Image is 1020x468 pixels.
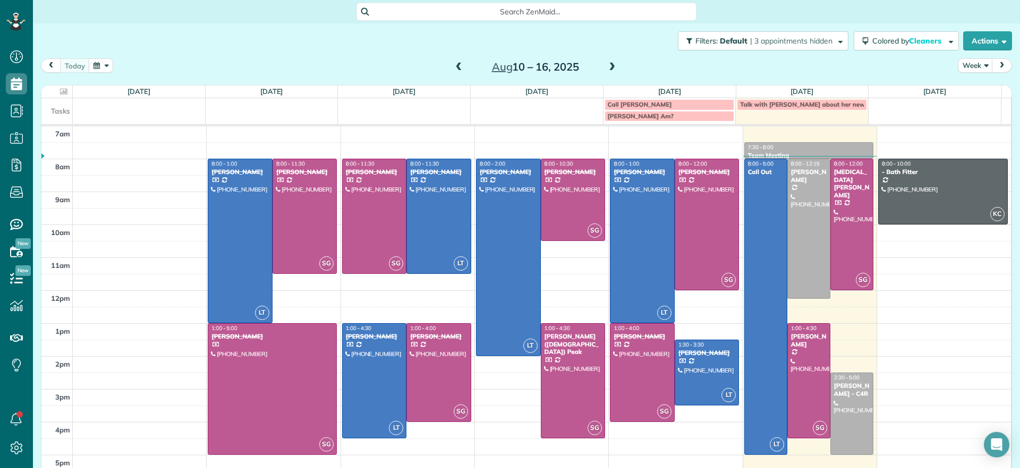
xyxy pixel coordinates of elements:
span: Cleaners [909,36,943,46]
span: Default [720,36,748,46]
span: 8:00 - 11:30 [346,160,375,167]
span: 8:00 - 2:00 [480,160,505,167]
a: [DATE] [923,87,946,96]
div: [PERSON_NAME] [544,168,602,176]
span: KC [990,207,1005,221]
span: 1:00 - 4:00 [410,325,436,332]
span: LT [255,306,269,320]
div: [PERSON_NAME] [211,333,334,340]
span: SG [657,404,671,419]
a: [DATE] [790,87,813,96]
span: 9am [55,195,70,204]
span: 12pm [51,294,70,302]
button: next [992,58,1012,73]
span: New [15,238,31,249]
div: [PERSON_NAME] [345,333,404,340]
span: SG [813,421,827,435]
div: - Bath Fitter [881,168,1005,176]
div: [PERSON_NAME] [790,333,827,348]
span: 8:00 - 10:00 [882,160,911,167]
span: 1:00 - 4:00 [614,325,639,332]
span: SG [588,421,602,435]
a: [DATE] [260,87,283,96]
span: 10am [51,228,70,237]
span: SG [856,273,870,287]
span: SG [588,223,602,238]
span: SG [721,273,736,287]
div: [PERSON_NAME] [790,168,827,184]
span: 1:00 - 5:00 [211,325,237,332]
span: 7am [55,129,70,138]
div: [PERSON_NAME] [678,349,736,357]
div: [PERSON_NAME] [479,168,538,176]
span: 3pm [55,393,70,401]
span: 8:00 - 5:00 [748,160,773,167]
a: [DATE] [525,87,548,96]
div: [PERSON_NAME] [211,168,269,176]
a: [DATE] [393,87,415,96]
span: 1:00 - 4:30 [791,325,817,332]
span: 1:00 - 4:30 [346,325,371,332]
span: Talk with [PERSON_NAME] about her new address [740,100,890,108]
span: 1pm [55,327,70,335]
a: [DATE] [658,87,681,96]
span: Aug [492,60,513,73]
div: [PERSON_NAME] [678,168,736,176]
span: New [15,265,31,276]
h2: 10 – 16, 2025 [469,61,602,73]
span: 8:00 - 12:15 [791,160,820,167]
div: [PERSON_NAME] [410,333,468,340]
a: Filters: Default | 3 appointments hidden [673,31,848,50]
span: 2:30 - 5:00 [834,374,860,381]
div: [PERSON_NAME] [613,333,671,340]
span: Call [PERSON_NAME] [608,100,672,108]
span: SG [389,256,403,271]
span: SG [319,256,334,271]
span: SG [319,437,334,452]
span: 8am [55,162,70,171]
button: Colored byCleaners [854,31,959,50]
span: 4pm [55,426,70,434]
span: SG [454,404,468,419]
span: 8:00 - 12:00 [678,160,707,167]
span: Filters: [695,36,718,46]
span: 8:00 - 1:00 [614,160,639,167]
span: 8:00 - 10:30 [545,160,573,167]
button: Filters: Default | 3 appointments hidden [678,31,848,50]
span: 5pm [55,458,70,467]
span: 8:00 - 11:30 [410,160,439,167]
span: [PERSON_NAME] Am? [608,112,674,120]
span: Colored by [872,36,945,46]
div: [MEDICAL_DATA][PERSON_NAME] [834,168,870,199]
div: [PERSON_NAME] ([DEMOGRAPHIC_DATA]) Peak [544,333,602,356]
span: 8:00 - 11:30 [276,160,305,167]
span: 7:30 - 8:00 [748,144,773,151]
span: 8:00 - 1:00 [211,160,237,167]
button: Week [958,58,993,73]
span: 1:00 - 4:30 [545,325,570,332]
button: prev [41,58,61,73]
button: Actions [963,31,1012,50]
span: LT [721,388,736,402]
div: [PERSON_NAME] [345,168,404,176]
a: [DATE] [127,87,150,96]
div: Call Out [747,168,784,176]
span: | 3 appointments hidden [750,36,832,46]
span: LT [657,306,671,320]
span: LT [770,437,784,452]
span: 1:30 - 3:30 [678,341,704,348]
div: [PERSON_NAME] [410,168,468,176]
span: 11am [51,261,70,270]
span: LT [389,421,403,435]
span: 8:00 - 12:00 [834,160,863,167]
div: Team Meeting [747,152,870,159]
div: [PERSON_NAME] - C4R [834,382,870,397]
span: LT [523,339,538,353]
div: [PERSON_NAME] [276,168,334,176]
span: LT [454,256,468,271]
div: Open Intercom Messenger [984,432,1009,457]
span: 2pm [55,360,70,368]
div: [PERSON_NAME] [613,168,671,176]
button: today [60,58,90,73]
